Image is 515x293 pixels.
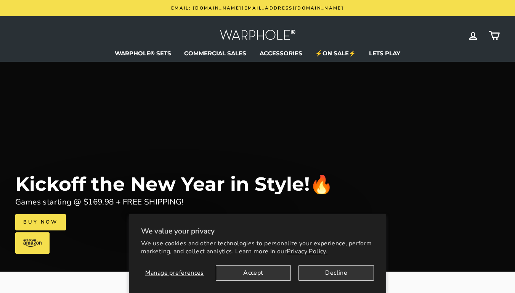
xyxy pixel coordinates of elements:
button: Manage preferences [141,265,208,281]
a: LETS PLAY [363,48,406,59]
ul: Primary [15,48,500,59]
a: Email: [DOMAIN_NAME][EMAIL_ADDRESS][DOMAIN_NAME] [17,4,498,12]
span: Manage preferences [145,269,204,277]
img: amazon-logo.svg [23,238,42,247]
a: COMMERCIAL SALES [178,48,252,59]
a: Privacy Policy. [287,247,327,256]
button: Accept [216,265,291,281]
p: We use cookies and other technologies to personalize your experience, perform marketing, and coll... [141,240,374,256]
h2: We value your privacy [141,226,374,236]
div: Games starting @ $169.98 + FREE SHIPPING! [15,196,183,208]
a: Buy Now [15,214,66,230]
img: Warphole [220,27,296,44]
button: Decline [298,265,374,281]
a: ACCESSORIES [254,48,308,59]
a: ⚡ON SALE⚡ [310,48,362,59]
a: WARPHOLE® SETS [109,48,177,59]
div: Kickoff the New Year in Style!🔥 [15,175,333,194]
span: Email: [DOMAIN_NAME][EMAIL_ADDRESS][DOMAIN_NAME] [171,5,344,11]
